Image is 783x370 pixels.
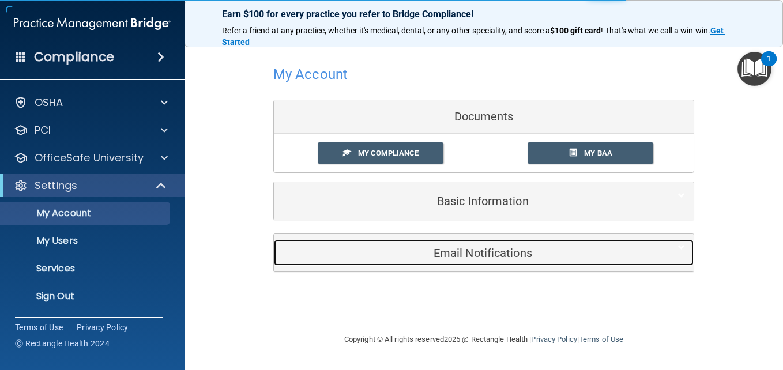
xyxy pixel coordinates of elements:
div: Documents [274,100,694,134]
a: Terms of Use [15,322,63,333]
img: PMB logo [14,12,171,35]
a: Get Started [222,26,725,47]
a: Privacy Policy [77,322,129,333]
a: OSHA [14,96,168,110]
p: OSHA [35,96,63,110]
p: Earn $100 for every practice you refer to Bridge Compliance! [222,9,746,20]
a: Email Notifications [283,240,685,266]
strong: $100 gift card [550,26,601,35]
span: ! That's what we call a win-win. [601,26,710,35]
p: OfficeSafe University [35,151,144,165]
a: Terms of Use [579,335,623,343]
a: Privacy Policy [531,335,577,343]
h4: My Account [273,67,348,82]
h5: Email Notifications [283,247,650,259]
p: Sign Out [7,290,165,302]
p: My Account [7,207,165,219]
h4: Compliance [34,49,114,65]
span: My BAA [584,149,612,157]
a: OfficeSafe University [14,151,168,165]
button: Open Resource Center, 1 new notification [737,52,771,86]
h5: Basic Information [283,195,650,207]
a: Basic Information [283,188,685,214]
div: Copyright © All rights reserved 2025 @ Rectangle Health | | [273,321,694,358]
a: Settings [14,179,167,192]
div: 1 [767,59,771,74]
p: Services [7,263,165,274]
p: PCI [35,123,51,137]
span: Refer a friend at any practice, whether it's medical, dental, or any other speciality, and score a [222,26,550,35]
span: Ⓒ Rectangle Health 2024 [15,338,110,349]
span: My Compliance [358,149,419,157]
p: My Users [7,235,165,247]
p: Settings [35,179,77,192]
a: PCI [14,123,168,137]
